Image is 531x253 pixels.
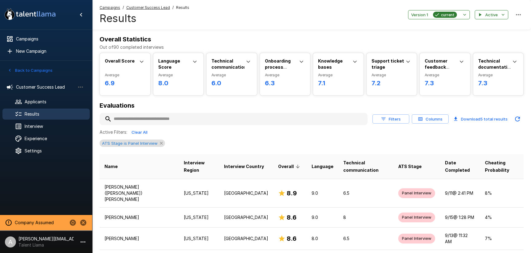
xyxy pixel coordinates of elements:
h6: 8.0 [158,78,199,88]
u: Campaigns [100,5,120,10]
p: 6.5 [343,236,388,242]
h6: 7.3 [478,78,519,88]
p: [GEOGRAPHIC_DATA] [224,190,268,196]
b: Onboarding process design [265,58,291,76]
b: Overall Score [105,58,135,63]
span: Average [211,72,252,78]
p: 8 % [485,190,519,196]
p: [PERSON_NAME] ([PERSON_NAME]) [PERSON_NAME] [104,184,174,202]
td: 9/13 @ 11:32 AM [440,227,480,250]
p: [PERSON_NAME] [104,214,174,220]
button: Download5 total results [451,113,510,125]
td: 9/11 @ 2:41 PM [440,179,480,207]
span: Panel Interview [398,214,435,220]
span: Technical communication [343,159,388,174]
button: Columns [412,114,449,124]
p: [US_STATE] [184,214,214,220]
span: Average [318,72,359,78]
b: Customer feedback management [425,58,455,76]
span: Panel Interview [398,190,435,196]
span: Average [158,72,199,78]
h6: 6.9 [105,78,145,88]
span: Overall [278,163,302,170]
span: Average [265,72,305,78]
p: 8 [343,214,388,220]
button: Active [475,10,508,20]
span: Average [372,72,412,78]
span: Interview Region [184,159,214,174]
div: ATS Stage is Panel Interview [100,140,165,147]
span: current [439,12,457,18]
button: Version 1current [408,10,470,20]
p: 9.0 [312,214,333,220]
b: Support ticket triage [372,58,404,70]
span: Version 1 [411,11,428,18]
p: 7 % [485,236,519,242]
h6: 6.3 [265,78,305,88]
h4: Results [100,12,189,25]
p: Out of 90 completed interviews [100,44,524,50]
p: 8.0 [312,236,333,242]
span: Average [425,72,465,78]
h6: 8.6 [287,234,297,243]
td: 9/15 @ 1:28 PM [440,207,480,227]
p: [GEOGRAPHIC_DATA] [224,236,268,242]
b: Overall Statistics [100,36,151,43]
span: Interview Country [224,163,264,170]
h6: 7.1 [318,78,359,88]
b: Evaluations [100,102,135,109]
b: Language Score [158,58,180,70]
span: Average [478,72,519,78]
button: Filters [372,114,409,124]
b: Technical documentation creation [478,58,513,76]
p: Active Filters: [100,129,127,135]
span: / [123,5,124,11]
span: / [172,5,174,11]
span: Name [104,163,118,170]
span: Average [105,72,145,78]
u: Customer Success Lead [126,5,170,10]
b: Technical communication [211,58,247,70]
h6: 8.9 [287,188,297,198]
button: Updated Today - 11:40 AM [511,113,524,125]
span: Cheating Probability [485,159,519,174]
p: [US_STATE] [184,236,214,242]
p: 9.0 [312,190,333,196]
h6: 6.0 [211,78,252,88]
h6: 8.6 [287,213,297,222]
span: Language [312,163,333,170]
p: [GEOGRAPHIC_DATA] [224,214,268,220]
span: Date Completed [445,159,475,174]
h6: 7.3 [425,78,465,88]
p: 6.5 [343,190,388,196]
span: Results [176,5,189,11]
span: ATS Stage is Panel Interview [100,141,160,146]
span: ATS Stage [398,163,422,170]
h6: 7.2 [372,78,412,88]
b: Knowledge bases [318,58,343,70]
p: [PERSON_NAME] [104,236,174,242]
button: Clear All [130,128,149,137]
p: 4 % [485,214,519,220]
span: Panel Interview [398,236,435,241]
p: [US_STATE] [184,190,214,196]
